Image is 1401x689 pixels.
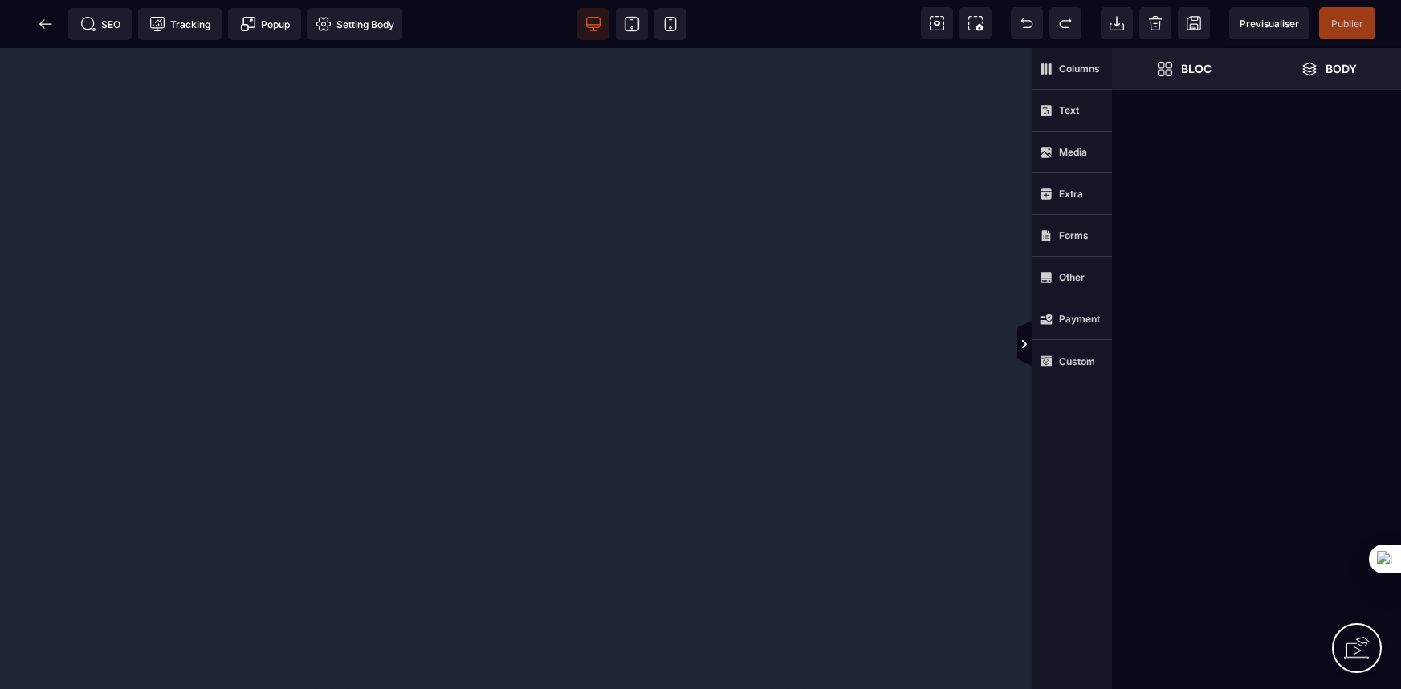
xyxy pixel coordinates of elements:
[1059,63,1100,75] strong: Columns
[1059,146,1087,158] strong: Media
[1059,313,1100,325] strong: Payment
[316,16,394,32] span: Setting Body
[1181,63,1212,75] strong: Bloc
[921,7,953,39] span: View components
[1059,188,1083,200] strong: Extra
[1059,271,1085,283] strong: Other
[1229,7,1309,39] span: Preview
[1059,355,1095,367] strong: Custom
[1240,18,1299,30] span: Previsualiser
[149,16,210,32] span: Tracking
[1059,229,1089,241] strong: Forms
[240,16,290,32] span: Popup
[80,16,120,32] span: SEO
[1256,48,1401,90] span: Open Layer Manager
[1331,18,1363,30] span: Publier
[1059,104,1079,116] strong: Text
[1326,63,1357,75] strong: Body
[1112,48,1256,90] span: Open Blocks
[959,7,992,39] span: Screenshot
